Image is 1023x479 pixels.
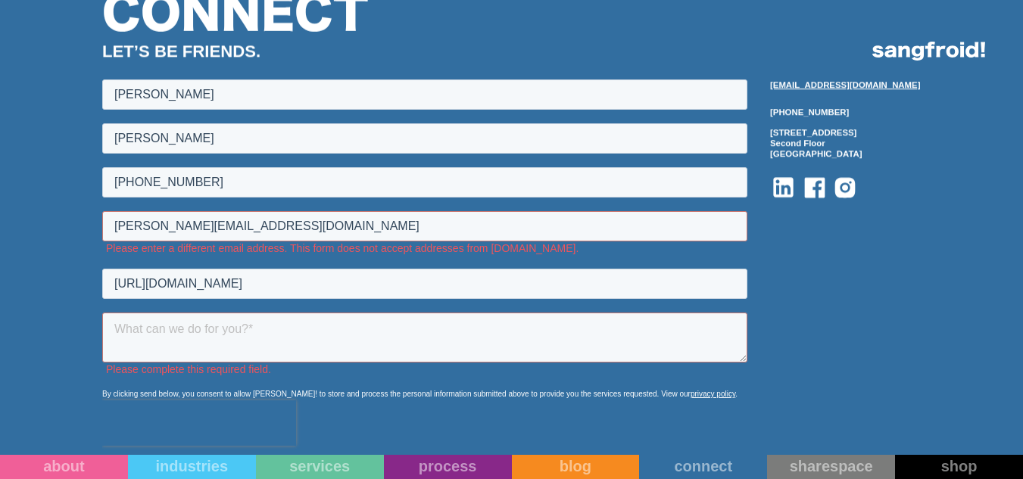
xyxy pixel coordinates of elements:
a: [EMAIL_ADDRESS][DOMAIN_NAME] [770,77,920,92]
div: [PHONE_NUMBER] [STREET_ADDRESS] Second Floor [GEOGRAPHIC_DATA] [770,107,920,159]
img: logo [872,42,985,61]
div: shop [895,457,1023,475]
div: connect [639,457,767,475]
a: sharespace [767,455,895,479]
div: blog [512,457,640,475]
a: industries [128,455,256,479]
div: process [384,457,512,475]
a: services [256,455,384,479]
a: shop [895,455,1023,479]
a: privacy policy [588,313,633,322]
div: industries [128,457,256,475]
div: services [256,457,384,475]
a: process [384,455,512,479]
a: connect [639,455,767,479]
a: blog [512,455,640,479]
div: sharespace [767,457,895,475]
